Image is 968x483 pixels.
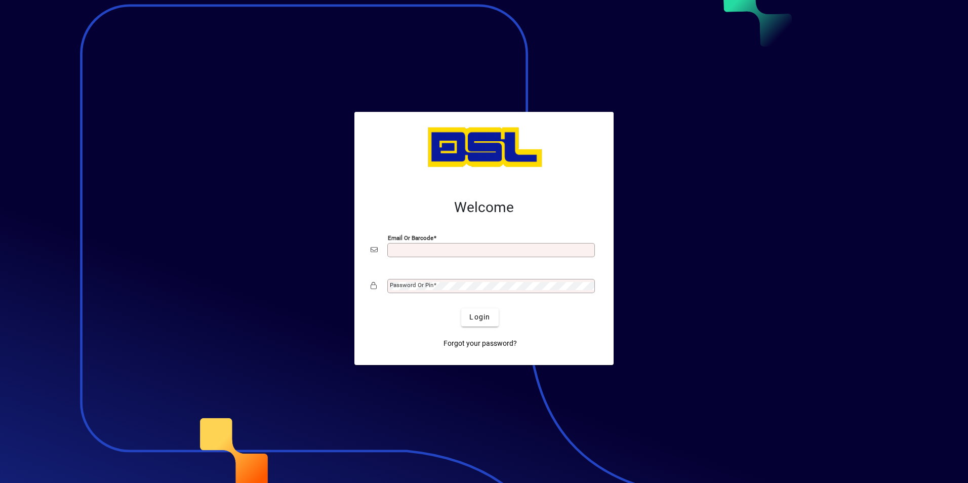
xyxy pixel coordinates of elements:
[439,335,521,353] a: Forgot your password?
[469,312,490,323] span: Login
[388,234,433,241] mat-label: Email or Barcode
[461,308,498,327] button: Login
[371,199,597,216] h2: Welcome
[443,338,517,349] span: Forgot your password?
[390,281,433,289] mat-label: Password or Pin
